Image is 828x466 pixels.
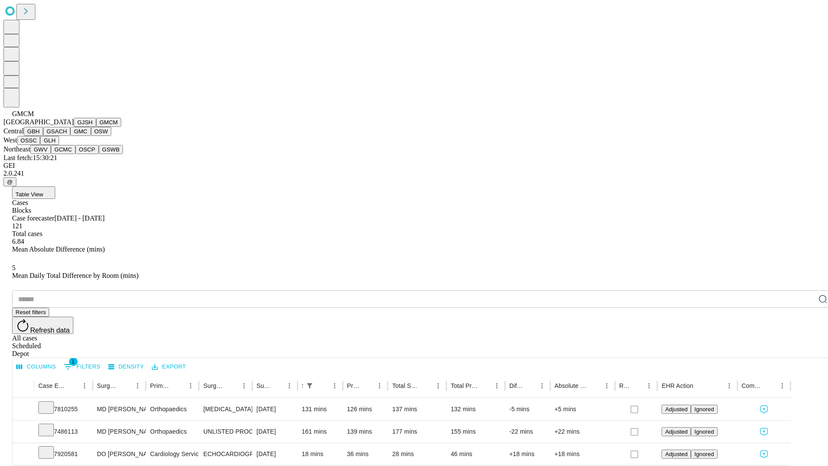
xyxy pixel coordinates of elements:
[361,380,373,392] button: Sort
[347,421,384,443] div: 139 mins
[536,380,548,392] button: Menu
[257,382,270,389] div: Surgery Date
[373,380,386,392] button: Menu
[12,214,54,222] span: Case forecaster
[238,380,250,392] button: Menu
[317,380,329,392] button: Sort
[694,406,714,412] span: Ignored
[12,110,34,117] span: GMCM
[3,162,825,170] div: GEI
[62,360,103,374] button: Show filters
[662,427,691,436] button: Adjusted
[694,428,714,435] span: Ignored
[132,380,144,392] button: Menu
[12,222,22,230] span: 121
[78,380,91,392] button: Menu
[12,230,42,237] span: Total cases
[74,118,96,127] button: GJSH
[302,443,339,465] div: 18 mins
[665,406,687,412] span: Adjusted
[691,427,717,436] button: Ignored
[203,443,248,465] div: ECHOCARDIOGRAPHY, TRANSESOPHAGEAL; INCLUDING PROBE PLACEMENT, IMAGE ACQUISITION, INTERPRETATION A...
[203,421,248,443] div: UNLISTED PROCEDURE PELVIS OR HIP JOINT
[764,380,776,392] button: Sort
[555,421,611,443] div: +22 mins
[555,398,611,420] div: +5 mins
[3,118,74,126] span: [GEOGRAPHIC_DATA]
[392,421,442,443] div: 177 mins
[392,443,442,465] div: 28 mins
[106,360,146,374] button: Density
[601,380,613,392] button: Menu
[271,380,283,392] button: Sort
[662,405,691,414] button: Adjusted
[96,118,121,127] button: GMCM
[420,380,432,392] button: Sort
[555,443,611,465] div: +18 mins
[16,309,46,315] span: Reset filters
[119,380,132,392] button: Sort
[40,136,59,145] button: GLH
[226,380,238,392] button: Sort
[30,145,51,154] button: GWV
[12,238,24,245] span: 6.84
[66,380,78,392] button: Sort
[283,380,295,392] button: Menu
[17,136,41,145] button: OSSC
[172,380,185,392] button: Sort
[3,127,24,135] span: Central
[665,428,687,435] span: Adjusted
[97,398,141,420] div: MD [PERSON_NAME] [PERSON_NAME]
[12,272,138,279] span: Mean Daily Total Difference by Room (mins)
[150,421,194,443] div: Orthopaedics
[302,398,339,420] div: 131 mins
[776,380,788,392] button: Menu
[451,443,501,465] div: 46 mins
[347,382,361,389] div: Predicted In Room Duration
[451,421,501,443] div: 155 mins
[70,127,91,136] button: GMC
[24,127,43,136] button: GBH
[509,382,523,389] div: Difference
[723,380,735,392] button: Menu
[38,421,88,443] div: 7486113
[38,398,88,420] div: 7810255
[3,136,17,144] span: West
[662,450,691,459] button: Adjusted
[392,398,442,420] div: 137 mins
[43,127,70,136] button: GSACH
[97,421,141,443] div: MD [PERSON_NAME] [PERSON_NAME]
[662,382,693,389] div: EHR Action
[742,382,763,389] div: Comments
[694,380,706,392] button: Sort
[12,264,16,271] span: 5
[509,421,546,443] div: -22 mins
[304,380,316,392] div: 1 active filter
[694,451,714,457] span: Ignored
[203,398,248,420] div: [MEDICAL_DATA] [MEDICAL_DATA]
[75,145,99,154] button: OSCP
[691,450,717,459] button: Ignored
[69,357,78,366] span: 1
[691,405,717,414] button: Ignored
[589,380,601,392] button: Sort
[12,186,55,199] button: Table View
[619,382,630,389] div: Resolved in EHR
[3,177,16,186] button: @
[302,382,303,389] div: Scheduled In Room Duration
[451,398,501,420] div: 132 mins
[302,421,339,443] div: 161 mins
[17,447,30,462] button: Expand
[97,443,141,465] div: DO [PERSON_NAME] [PERSON_NAME]
[12,308,49,317] button: Reset filters
[14,360,58,374] button: Select columns
[3,170,825,177] div: 2.0.241
[524,380,536,392] button: Sort
[643,380,655,392] button: Menu
[3,154,57,161] span: Last fetch: 15:30:21
[432,380,444,392] button: Menu
[631,380,643,392] button: Sort
[51,145,75,154] button: GCMC
[150,398,194,420] div: Orthopaedics
[509,443,546,465] div: +18 mins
